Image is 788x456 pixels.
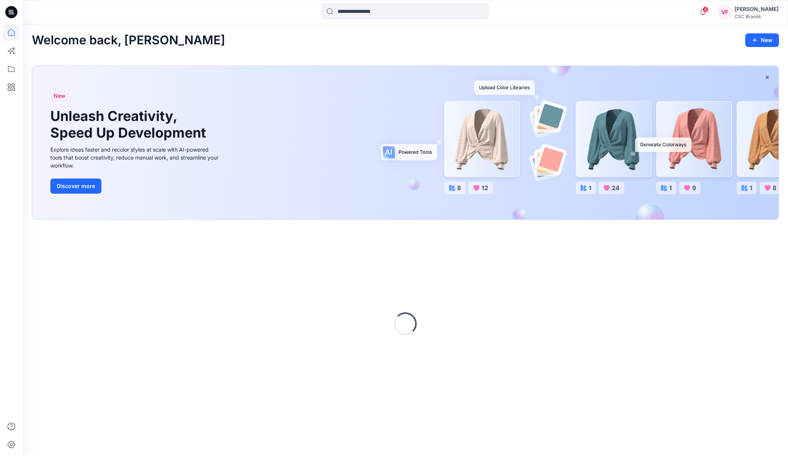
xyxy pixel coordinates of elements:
a: Discover more [50,179,221,194]
h2: Welcome back, [PERSON_NAME] [32,33,225,47]
div: VF [718,5,732,19]
div: CSC Brands [735,14,779,19]
span: New [54,91,65,100]
span: 4 [702,6,709,13]
button: Discover more [50,179,101,194]
button: New [745,33,779,47]
div: [PERSON_NAME] [735,5,779,14]
h1: Unleash Creativity, Speed Up Development [50,108,209,141]
div: Explore ideas faster and recolor styles at scale with AI-powered tools that boost creativity, red... [50,146,221,169]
